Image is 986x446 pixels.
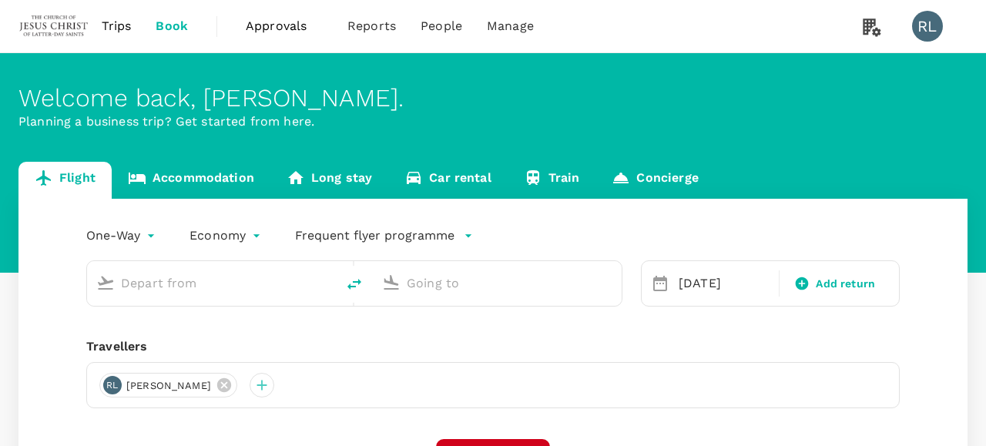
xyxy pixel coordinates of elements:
div: RL [912,11,943,42]
div: RL[PERSON_NAME] [99,373,237,397]
input: Depart from [121,271,304,295]
div: One-Way [86,223,159,248]
a: Train [508,162,596,199]
p: Frequent flyer programme [295,226,454,245]
div: RL [103,376,122,394]
button: Open [325,281,328,284]
span: People [421,17,462,35]
a: Concierge [595,162,714,199]
div: [DATE] [672,268,776,299]
div: Economy [189,223,264,248]
input: Going to [407,271,589,295]
span: Approvals [246,17,323,35]
a: Long stay [270,162,388,199]
p: Planning a business trip? Get started from here. [18,112,968,131]
img: The Malaysian Church of Jesus Christ of Latter-day Saints [18,9,89,43]
a: Flight [18,162,112,199]
span: [PERSON_NAME] [117,378,220,394]
button: delete [336,266,373,303]
div: Welcome back , [PERSON_NAME] . [18,84,968,112]
a: Car rental [388,162,508,199]
div: Travellers [86,337,900,356]
span: Add return [816,276,875,292]
span: Reports [347,17,396,35]
span: Book [156,17,188,35]
button: Open [611,281,614,284]
a: Accommodation [112,162,270,199]
button: Frequent flyer programme [295,226,473,245]
span: Manage [487,17,534,35]
span: Trips [102,17,132,35]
